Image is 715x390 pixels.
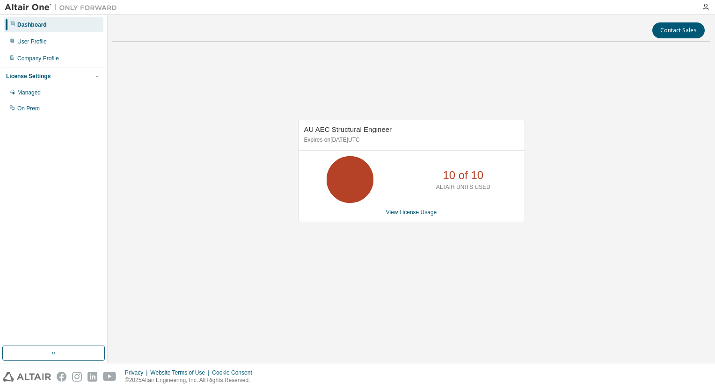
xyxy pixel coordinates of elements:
[212,369,257,376] div: Cookie Consent
[103,372,117,382] img: youtube.svg
[5,3,122,12] img: Altair One
[72,372,82,382] img: instagram.svg
[88,372,97,382] img: linkedin.svg
[6,72,51,80] div: License Settings
[125,369,150,376] div: Privacy
[436,183,490,191] p: ALTAIR UNITS USED
[17,38,47,45] div: User Profile
[57,372,66,382] img: facebook.svg
[304,125,392,133] span: AU AEC Structural Engineer
[3,372,51,382] img: altair_logo.svg
[652,22,705,38] button: Contact Sales
[17,105,40,112] div: On Prem
[125,376,258,384] p: © 2025 Altair Engineering, Inc. All Rights Reserved.
[443,167,483,183] p: 10 of 10
[304,136,517,144] p: Expires on [DATE] UTC
[386,209,437,216] a: View License Usage
[150,369,212,376] div: Website Terms of Use
[17,55,59,62] div: Company Profile
[17,21,47,29] div: Dashboard
[17,89,41,96] div: Managed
